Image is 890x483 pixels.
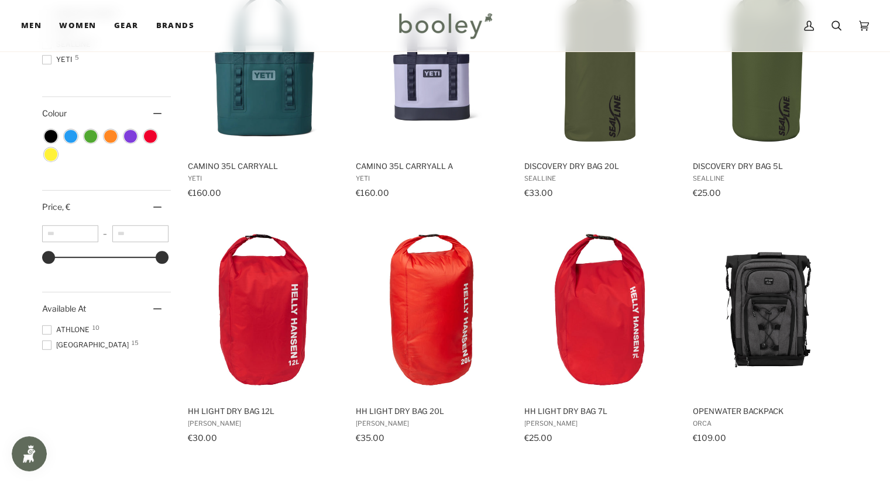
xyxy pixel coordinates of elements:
[524,406,676,416] span: HH Light Dry Bag 7L
[42,340,132,350] span: [GEOGRAPHIC_DATA]
[21,20,42,32] span: Men
[692,433,726,443] span: €109.00
[42,108,75,118] span: Colour
[188,161,339,171] span: Camino 35L Carryall
[114,20,139,32] span: Gear
[523,222,678,447] a: HH Light Dry Bag 7L
[62,202,70,212] span: , €
[524,419,676,427] span: [PERSON_NAME]
[692,161,844,171] span: Discovery Dry Bag 5L
[44,130,57,143] span: Colour: Black
[59,20,96,32] span: Women
[112,225,169,242] input: Maximum value
[42,225,98,242] input: Minimum value
[188,188,221,198] span: €160.00
[394,9,496,43] img: Booley
[524,161,676,171] span: Discovery Dry Bag 20L
[354,232,509,387] img: Helly Hansen HH Light Dry Bag 20L Alert Red - Booley Galway
[692,419,844,427] span: Orca
[188,419,339,427] span: [PERSON_NAME]
[124,130,137,143] span: Colour: Purple
[692,188,720,198] span: €25.00
[98,229,112,238] span: –
[42,202,70,212] span: Price
[42,325,93,335] span: Athlone
[524,188,553,198] span: €33.00
[356,161,507,171] span: Camino 35L Carryall A
[690,232,846,387] img: Orca Openwater Backpack Black - Booley Galway
[692,174,844,182] span: SealLine
[64,130,77,143] span: Colour: Blue
[356,433,384,443] span: €35.00
[75,54,79,60] span: 5
[186,232,341,387] img: Helly Hansen HH Light Dry Bag 12L Alert Red - Booley Galway
[188,433,217,443] span: €30.00
[104,130,117,143] span: Colour: Orange
[84,130,97,143] span: Colour: Green
[132,340,139,346] span: 15
[356,188,389,198] span: €160.00
[356,174,507,182] span: YETI
[524,433,552,443] span: €25.00
[524,174,676,182] span: SealLine
[692,406,844,416] span: Openwater Backpack
[188,406,339,416] span: HH Light Dry Bag 12L
[156,20,194,32] span: Brands
[42,303,86,313] span: Available At
[12,436,47,471] iframe: Button to open loyalty program pop-up
[92,325,99,330] span: 10
[523,232,678,387] img: Helly Hansen HH Light Dry Bag 7L Alert Red - Booley Galway
[144,130,157,143] span: Colour: Red
[354,222,509,447] a: HH Light Dry Bag 20L
[356,406,507,416] span: HH Light Dry Bag 20L
[188,174,339,182] span: YETI
[356,419,507,427] span: [PERSON_NAME]
[44,148,57,161] span: Colour: Yellow
[186,222,341,447] a: HH Light Dry Bag 12L
[690,222,846,447] a: Openwater Backpack
[42,54,75,65] span: YETI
